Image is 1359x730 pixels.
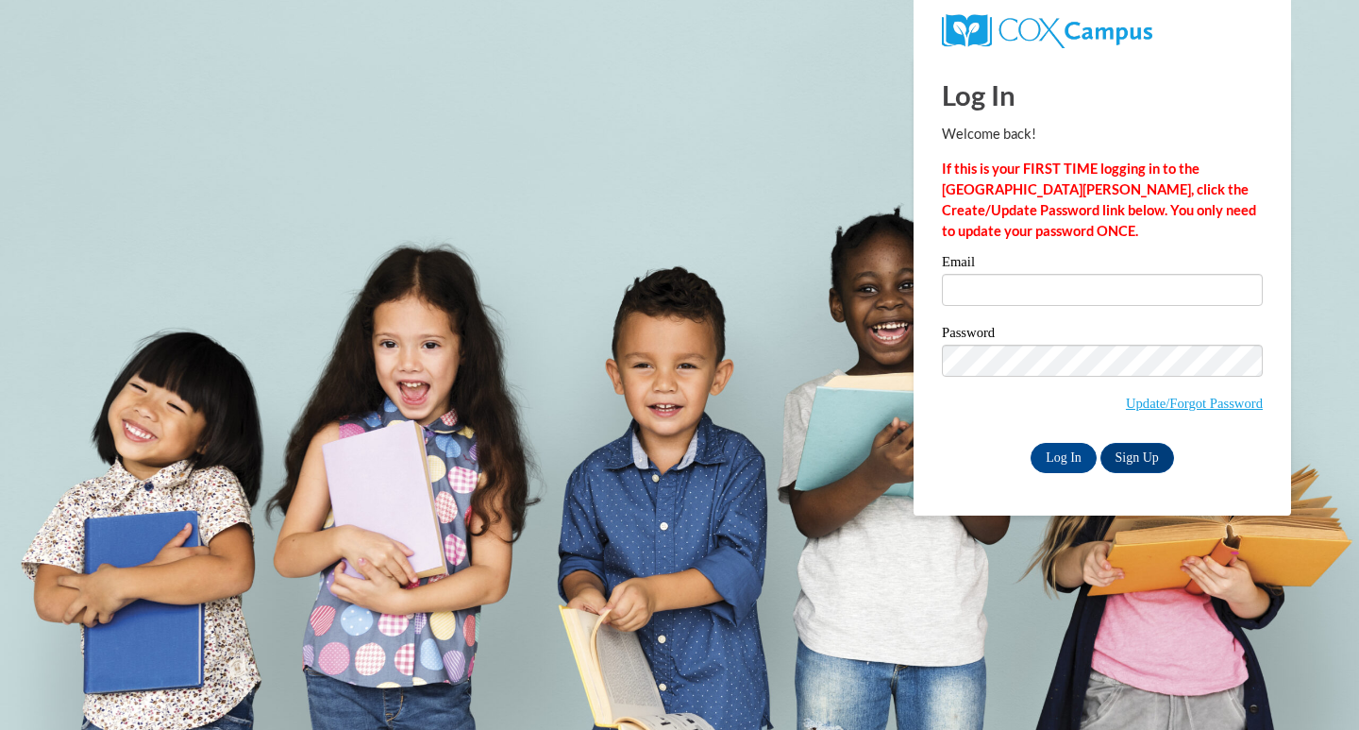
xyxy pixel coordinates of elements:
[942,161,1256,239] strong: If this is your FIRST TIME logging in to the [GEOGRAPHIC_DATA][PERSON_NAME], click the Create/Upd...
[942,76,1263,114] h1: Log In
[942,124,1263,144] p: Welcome back!
[942,326,1263,345] label: Password
[1100,443,1174,473] a: Sign Up
[1126,396,1263,411] a: Update/Forgot Password
[1031,443,1097,473] input: Log In
[942,255,1263,274] label: Email
[942,14,1152,48] img: COX Campus
[942,22,1152,38] a: COX Campus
